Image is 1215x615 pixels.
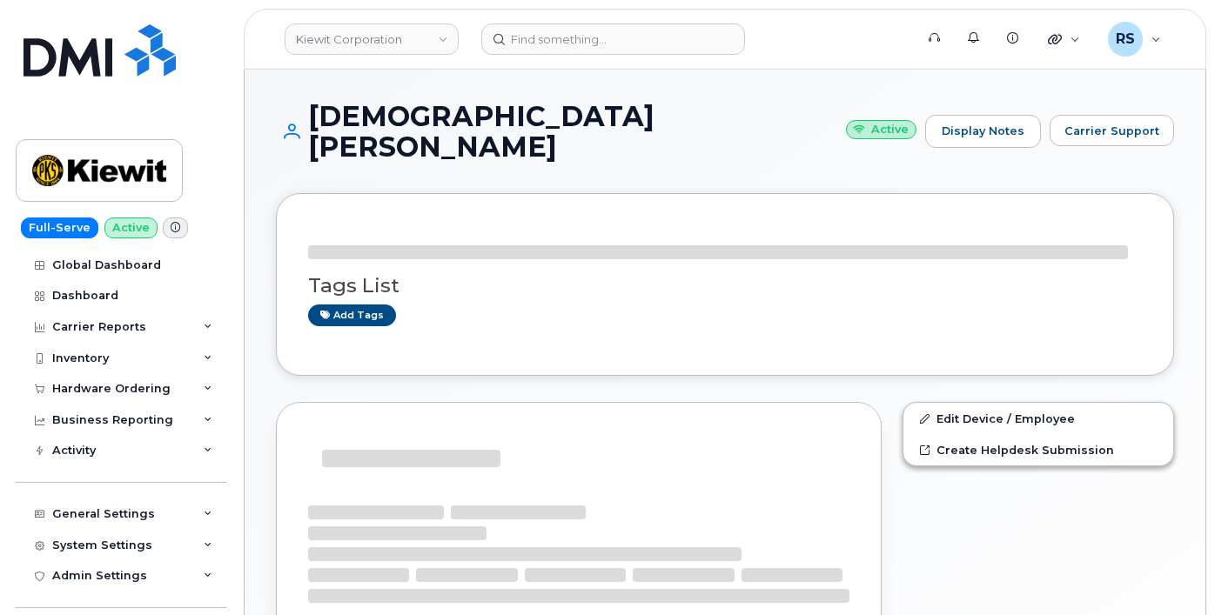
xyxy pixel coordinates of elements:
[1064,123,1159,139] span: Carrier Support
[903,403,1173,434] a: Edit Device / Employee
[308,304,396,326] a: Add tags
[1050,115,1174,146] button: Carrier Support
[903,434,1173,465] a: Create Helpdesk Submission
[846,120,916,140] small: Active
[925,115,1041,148] a: Display Notes
[276,101,916,162] h1: [DEMOGRAPHIC_DATA][PERSON_NAME]
[308,275,1142,297] h3: Tags List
